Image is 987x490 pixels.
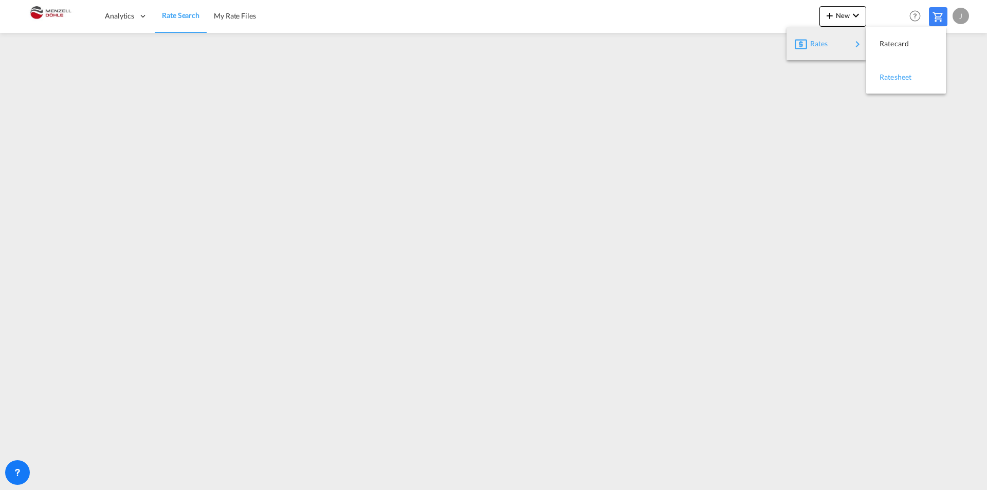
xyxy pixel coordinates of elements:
span: Ratesheet [880,67,891,87]
div: Ratecard [874,31,938,57]
div: Ratesheet [874,64,938,90]
span: Rates [810,33,822,54]
span: Ratecard [880,33,891,54]
md-icon: icon-chevron-right [851,38,864,50]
